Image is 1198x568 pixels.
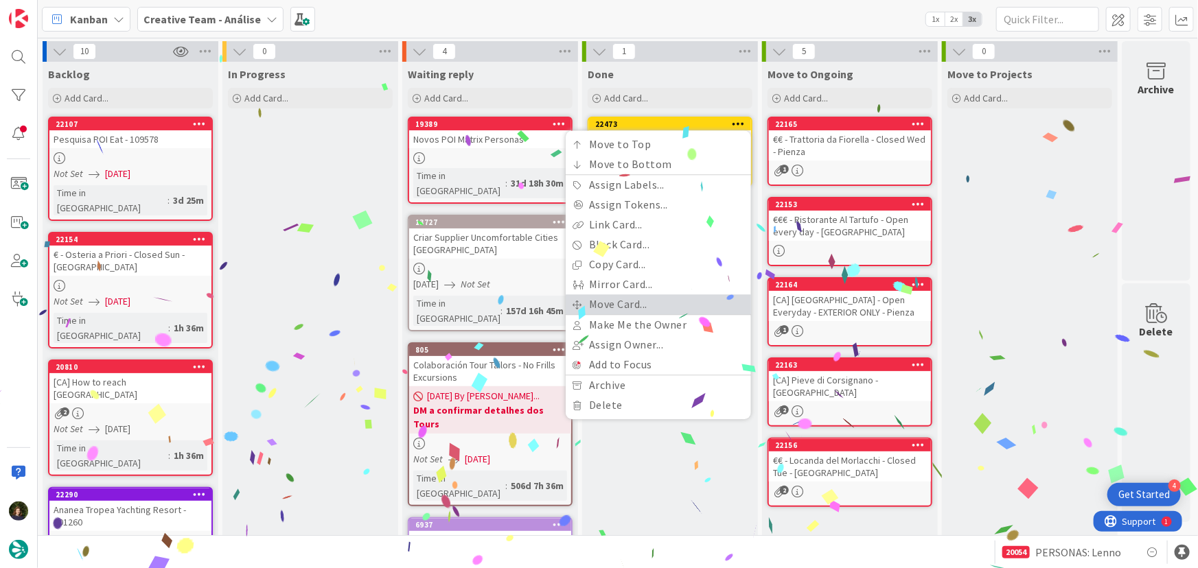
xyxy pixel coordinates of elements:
[49,118,211,148] div: 22107Pesquisa POI Eat - 109578
[424,92,468,104] span: Add Card...
[500,303,503,318] span: :
[780,165,789,174] span: 1
[409,130,571,148] div: Novos POI Matrix Personas
[612,43,636,60] span: 1
[170,320,207,335] div: 1h 36m
[415,345,571,355] div: 805
[588,67,614,81] span: Done
[49,373,211,403] div: [CA] How to reach [GEOGRAPHIC_DATA]
[409,216,571,228] div: 13727
[73,43,96,60] span: 10
[926,12,945,26] span: 1x
[409,228,571,259] div: Criar Supplier Uncomfortable Cities [GEOGRAPHIC_DATA]
[49,488,211,531] div: 22290Ananea Tropea Yachting Resort - 101260
[170,193,207,208] div: 3d 25m
[408,342,573,506] a: 805Colaboración Tour Tailors - No Frills Excursions[DATE] By [PERSON_NAME]...DM a confirmar detal...
[1035,544,1121,560] span: PERSONAS: Lenno
[769,198,931,241] div: 22153€€€ - Ristorante Al Tartufo - Open every day - [GEOGRAPHIC_DATA]
[71,5,75,16] div: 1
[769,439,931,482] div: 22156€€ - Locanda del Morlacchi - Closed Tue - [GEOGRAPHIC_DATA]
[29,2,62,19] span: Support
[54,167,83,180] i: Not Set
[70,11,108,27] span: Kanban
[566,395,751,415] a: Delete
[566,215,751,235] a: Link Card...
[566,294,751,314] a: Move Card...
[1118,488,1170,501] div: Get Started
[461,278,490,290] i: Not Set
[769,118,931,130] div: 22165
[768,117,932,186] a: 22165€€ - Trattoria da Fiorella - Closed Wed - Pienza
[54,295,83,307] i: Not Set
[996,7,1099,32] input: Quick Filter...
[963,12,982,26] span: 3x
[413,296,500,326] div: Time in [GEOGRAPHIC_DATA]
[408,117,573,204] a: 19389Novos POI Matrix PersonasTime in [GEOGRAPHIC_DATA]:31d 18h 30m
[65,92,108,104] span: Add Card...
[409,118,571,148] div: 19389Novos POI Matrix Personas
[60,407,69,416] span: 2
[168,193,170,208] span: :
[784,92,828,104] span: Add Card...
[49,488,211,501] div: 22290
[49,130,211,148] div: Pesquisa POI Eat - 109578
[566,335,751,355] a: Assign Owner...
[48,232,213,348] a: 22154€ - Osteria a Priori - Closed Sun - [GEOGRAPHIC_DATA]Not Set[DATE]Time in [GEOGRAPHIC_DATA]:...
[49,361,211,373] div: 20810
[413,403,567,431] b: DM a confirmar detalhes dos Tours
[769,371,931,401] div: [CA] Pieve di Corsignano - [GEOGRAPHIC_DATA]
[408,215,573,331] a: 13727Criar Supplier Uncomfortable Cities [GEOGRAPHIC_DATA][DATE]Not SetTime in [GEOGRAPHIC_DATA]:...
[589,118,751,148] div: 22473Move to TopMove to BottomAssign Labels...Assign Tokens...Link Card...Block Card...Copy Card....
[415,119,571,129] div: 19389
[505,478,507,493] span: :
[105,167,130,181] span: [DATE]
[168,448,170,463] span: :
[56,490,211,499] div: 22290
[775,280,931,289] div: 22164
[775,119,931,129] div: 22165
[105,294,130,309] span: [DATE]
[768,67,853,81] span: Move to Ongoing
[945,12,963,26] span: 2x
[769,130,931,161] div: €€ - Trattoria da Fiorella - Closed Wed - Pienza
[54,423,83,435] i: Not Set
[768,197,932,266] a: 22153€€€ - Ristorante Al Tartufo - Open every day - [GEOGRAPHIC_DATA]
[566,154,751,174] a: Move to Bottom
[769,279,931,321] div: 22164[CA] [GEOGRAPHIC_DATA] - Open Everyday - EXTERIOR ONLY - Pienza
[413,277,439,292] span: [DATE]
[48,67,90,81] span: Backlog
[170,448,207,463] div: 1h 36m
[566,195,751,215] a: Assign Tokens...
[780,325,789,334] span: 1
[769,439,931,451] div: 22156
[507,176,567,191] div: 31d 18h 30m
[769,279,931,291] div: 22164
[413,471,505,501] div: Time in [GEOGRAPHIC_DATA]
[415,217,571,227] div: 13727
[409,344,571,386] div: 805Colaboración Tour Tailors - No Frills Excursions
[1002,546,1030,558] div: 20054
[1138,81,1175,97] div: Archive
[769,198,931,211] div: 22153
[769,291,931,321] div: [CA] [GEOGRAPHIC_DATA] - Open Everyday - EXTERIOR ONLY - Pienza
[947,67,1033,81] span: Move to Projects
[507,478,567,493] div: 506d 7h 36m
[769,359,931,371] div: 22163
[56,235,211,244] div: 22154
[775,360,931,370] div: 22163
[49,118,211,130] div: 22107
[9,9,28,28] img: Visit kanbanzone.com
[595,119,751,129] div: 22473
[49,233,211,246] div: 22154
[768,277,932,346] a: 22164[CA] [GEOGRAPHIC_DATA] - Open Everyday - EXTERIOR ONLY - Pienza
[433,43,456,60] span: 4
[964,92,1008,104] span: Add Card...
[49,501,211,531] div: Ananea Tropea Yachting Resort - 101260
[769,451,931,482] div: €€ - Locanda del Morlacchi - Closed Tue - [GEOGRAPHIC_DATA]
[769,359,931,401] div: 22163[CA] Pieve di Corsignano - [GEOGRAPHIC_DATA]
[972,43,995,60] span: 0
[253,43,276,60] span: 0
[413,168,505,198] div: Time in [GEOGRAPHIC_DATA]
[49,233,211,276] div: 22154€ - Osteria a Priori - Closed Sun - [GEOGRAPHIC_DATA]
[589,118,751,130] div: 22473Move to TopMove to BottomAssign Labels...Assign Tokens...Link Card...Block Card...Copy Card....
